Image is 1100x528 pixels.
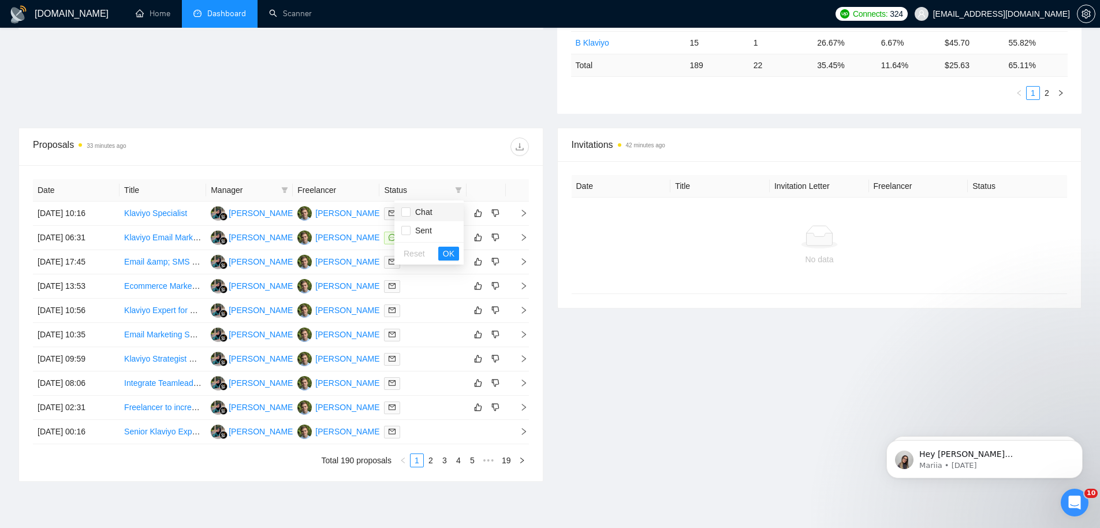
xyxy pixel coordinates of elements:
td: [DATE] 13:53 [33,274,120,299]
td: 35.45 % [812,54,876,76]
a: 5 [466,454,479,467]
span: right [510,379,528,387]
div: [PERSON_NAME] [315,377,382,389]
span: right [510,233,528,241]
div: [PERSON_NAME] [315,425,382,438]
span: filter [453,181,464,199]
span: like [474,233,482,242]
a: Ecommerce Marketing and Klaviyo Expert for Luxury Fashion Accessories [124,281,389,291]
span: ••• [479,453,498,467]
span: right [510,355,528,363]
div: [PERSON_NAME] [229,377,295,389]
span: right [510,209,528,217]
span: 10 [1084,489,1098,498]
td: Senior Klaviyo Expert - Mail Deliverability, Audience Segmentation [120,420,206,444]
a: FP[PERSON_NAME] [297,208,382,217]
a: SS[PERSON_NAME] [211,281,295,290]
li: 3 [438,453,452,467]
img: SS [211,230,225,245]
span: Connects: [853,8,888,20]
li: Next Page [515,453,529,467]
span: right [510,282,528,290]
button: dislike [489,400,502,414]
button: setting [1077,5,1095,23]
span: right [510,258,528,266]
div: [PERSON_NAME] [229,425,295,438]
span: Status [384,184,450,196]
img: SS [211,352,225,366]
time: 42 minutes ago [626,142,665,148]
a: 19 [498,454,514,467]
button: right [1054,86,1068,100]
span: like [474,330,482,339]
li: 4 [452,453,465,467]
a: SS[PERSON_NAME] [211,208,295,217]
a: 4 [452,454,465,467]
span: left [1016,90,1023,96]
td: 6.67% [877,31,940,54]
a: FP[PERSON_NAME] [297,329,382,339]
td: [DATE] 17:45 [33,250,120,274]
td: Klaviyo Expert for Luxury Skincare Brand [120,299,206,323]
img: FP [297,303,312,318]
span: filter [455,187,462,194]
span: 324 [890,8,903,20]
li: Previous Page [1012,86,1026,100]
a: Integrate Teamleader with Klaviyo for Automated Email Sequences [124,378,363,388]
img: gigradar-bm.png [219,261,228,269]
td: [DATE] 10:35 [33,323,120,347]
span: dislike [491,354,499,363]
div: [PERSON_NAME] [229,255,295,268]
td: 15 [685,31,748,54]
div: [PERSON_NAME] [229,304,295,317]
a: SS[PERSON_NAME] [211,378,295,387]
li: Next 5 Pages [479,453,498,467]
td: $ 25.63 [940,54,1004,76]
img: FP [297,425,312,439]
span: Dashboard [207,9,246,18]
img: FP [297,352,312,366]
span: like [474,281,482,291]
span: message [389,234,396,241]
div: [PERSON_NAME] [315,304,382,317]
button: like [471,279,485,293]
span: filter [281,187,288,194]
span: right [510,330,528,339]
span: right [519,457,525,464]
td: [DATE] 06:31 [33,226,120,250]
div: [PERSON_NAME] [315,207,382,220]
li: 19 [498,453,515,467]
span: dislike [491,257,499,266]
li: Total 190 proposals [322,453,391,467]
a: Email Marketing Specialist (Klaviyo Campaign Management) [124,330,341,339]
span: download [511,142,528,151]
li: Previous Page [396,453,410,467]
span: mail [389,307,396,314]
td: [DATE] 00:16 [33,420,120,444]
span: OK [443,247,454,260]
td: 65.11 % [1004,54,1068,76]
a: FP[PERSON_NAME] [297,378,382,387]
img: SS [211,328,225,342]
button: dislike [489,279,502,293]
button: dislike [489,328,502,341]
img: gigradar-bm.png [219,358,228,366]
button: dislike [489,376,502,390]
td: Klaviyo Specialist [120,202,206,226]
th: Manager [206,179,293,202]
img: SS [211,303,225,318]
div: [PERSON_NAME] [229,328,295,341]
img: FP [297,230,312,245]
li: 1 [1026,86,1040,100]
img: gigradar-bm.png [219,334,228,342]
a: FP[PERSON_NAME] [297,281,382,290]
td: [DATE] 10:16 [33,202,120,226]
span: mail [389,210,396,217]
img: SS [211,206,225,221]
button: like [471,255,485,269]
span: dislike [491,281,499,291]
span: like [474,354,482,363]
span: right [510,427,528,436]
button: like [471,400,485,414]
